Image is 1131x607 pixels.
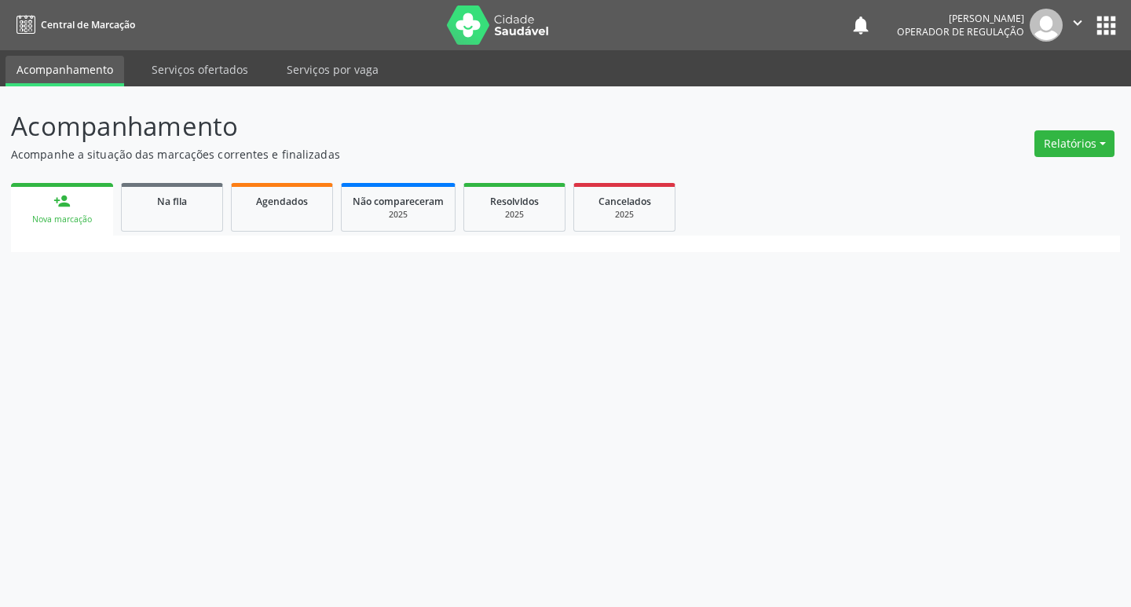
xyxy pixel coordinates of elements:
[598,195,651,208] span: Cancelados
[897,12,1024,25] div: [PERSON_NAME]
[11,12,135,38] a: Central de Marcação
[1063,9,1093,42] button: 
[157,195,187,208] span: Na fila
[1034,130,1115,157] button: Relatórios
[1069,14,1086,31] i: 
[585,209,664,221] div: 2025
[353,195,444,208] span: Não compareceram
[475,209,554,221] div: 2025
[141,56,259,83] a: Serviços ofertados
[1093,12,1120,39] button: apps
[353,209,444,221] div: 2025
[256,195,308,208] span: Agendados
[11,107,787,146] p: Acompanhamento
[897,25,1024,38] span: Operador de regulação
[22,214,102,225] div: Nova marcação
[41,18,135,31] span: Central de Marcação
[490,195,539,208] span: Resolvidos
[53,192,71,210] div: person_add
[5,56,124,86] a: Acompanhamento
[276,56,390,83] a: Serviços por vaga
[850,14,872,36] button: notifications
[1030,9,1063,42] img: img
[11,146,787,163] p: Acompanhe a situação das marcações correntes e finalizadas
